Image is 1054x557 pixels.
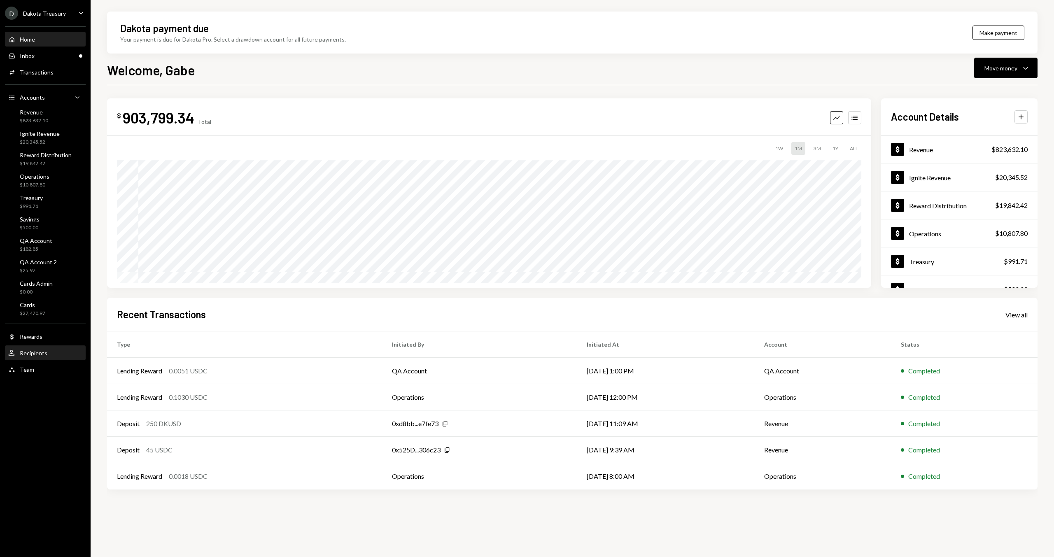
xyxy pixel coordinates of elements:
[20,246,52,253] div: $182.85
[20,366,34,373] div: Team
[5,329,86,344] a: Rewards
[20,94,45,101] div: Accounts
[117,112,121,120] div: $
[5,128,86,147] a: Ignite Revenue$20,345.52
[117,392,162,402] div: Lending Reward
[5,277,86,297] a: Cards Admin$0.00
[5,345,86,360] a: Recipients
[908,392,940,402] div: Completed
[20,350,47,357] div: Recipients
[791,142,805,155] div: 1M
[1004,256,1028,266] div: $991.71
[20,280,53,287] div: Cards Admin
[908,366,940,376] div: Completed
[5,65,86,79] a: Transactions
[754,384,891,410] td: Operations
[5,362,86,377] a: Team
[198,118,211,125] div: Total
[5,213,86,233] a: Savings$500.00
[20,109,48,116] div: Revenue
[382,358,577,384] td: QA Account
[382,384,577,410] td: Operations
[23,10,66,17] div: Dakota Treasury
[909,146,933,154] div: Revenue
[120,21,209,35] div: Dakota payment due
[891,110,959,124] h2: Account Details
[20,52,35,59] div: Inbox
[1005,311,1028,319] div: View all
[20,203,43,210] div: $991.71
[829,142,842,155] div: 1Y
[20,289,53,296] div: $0.00
[5,256,86,276] a: QA Account 2$25.97
[881,163,1038,191] a: Ignite Revenue$20,345.52
[123,108,194,127] div: 903,799.34
[754,331,891,358] th: Account
[754,358,891,384] td: QA Account
[382,331,577,358] th: Initiated By
[117,471,162,481] div: Lending Reward
[20,182,49,189] div: $10,807.80
[20,259,57,266] div: QA Account 2
[577,384,754,410] td: [DATE] 12:00 PM
[120,35,346,44] div: Your payment is due for Dakota Pro. Select a drawdown account for all future payments.
[20,301,45,308] div: Cards
[107,62,195,78] h1: Welcome, Gabe
[146,445,173,455] div: 45 USDC
[908,419,940,429] div: Completed
[5,299,86,319] a: Cards$27,470.97
[909,202,967,210] div: Reward Distribution
[974,58,1038,78] button: Move money
[20,173,49,180] div: Operations
[995,200,1028,210] div: $19,842.42
[909,230,941,238] div: Operations
[20,216,40,223] div: Savings
[392,419,438,429] div: 0xd8bb...e7fe73
[20,194,43,201] div: Treasury
[20,224,40,231] div: $500.00
[1004,284,1028,294] div: $500.00
[117,366,162,376] div: Lending Reward
[117,445,140,455] div: Deposit
[909,258,934,266] div: Treasury
[5,7,18,20] div: D
[20,130,60,137] div: Ignite Revenue
[1005,310,1028,319] a: View all
[909,286,930,294] div: Savings
[20,69,54,76] div: Transactions
[881,135,1038,163] a: Revenue$823,632.10
[382,463,577,489] td: Operations
[20,310,45,317] div: $27,470.97
[20,333,42,340] div: Rewards
[20,139,60,146] div: $20,345.52
[20,237,52,244] div: QA Account
[169,392,208,402] div: 0.1030 USDC
[392,445,441,455] div: 0x525D...306c23
[908,471,940,481] div: Completed
[169,471,208,481] div: 0.0018 USDC
[20,151,72,158] div: Reward Distribution
[577,358,754,384] td: [DATE] 1:00 PM
[5,106,86,126] a: Revenue$823,632.10
[972,26,1024,40] button: Make payment
[5,48,86,63] a: Inbox
[20,160,72,167] div: $19,842.42
[20,36,35,43] div: Home
[117,308,206,321] h2: Recent Transactions
[995,228,1028,238] div: $10,807.80
[984,64,1017,72] div: Move money
[810,142,824,155] div: 3M
[772,142,786,155] div: 1W
[577,437,754,463] td: [DATE] 9:39 AM
[146,419,181,429] div: 250 DKUSD
[881,247,1038,275] a: Treasury$991.71
[995,172,1028,182] div: $20,345.52
[169,366,208,376] div: 0.0051 USDC
[881,191,1038,219] a: Reward Distribution$19,842.42
[908,445,940,455] div: Completed
[577,331,754,358] th: Initiated At
[107,331,382,358] th: Type
[5,192,86,212] a: Treasury$991.71
[754,437,891,463] td: Revenue
[991,144,1028,154] div: $823,632.10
